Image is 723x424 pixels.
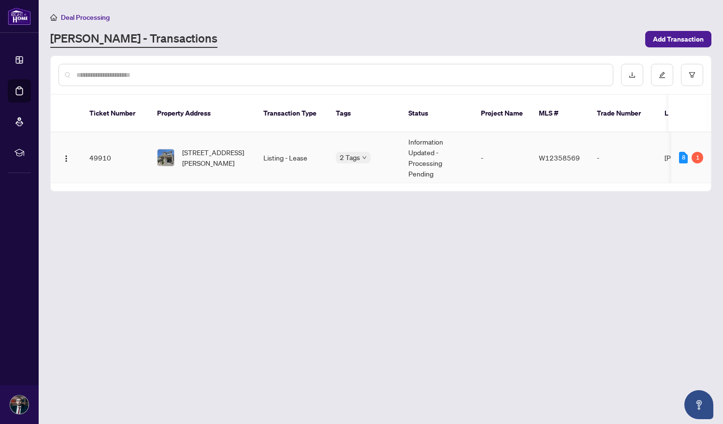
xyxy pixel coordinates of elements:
button: download [621,64,643,86]
button: filter [681,64,703,86]
div: 1 [692,152,703,163]
th: MLS # [531,95,589,132]
button: Add Transaction [645,31,711,47]
img: logo [8,7,31,25]
div: 8 [679,152,688,163]
button: edit [651,64,673,86]
a: [PERSON_NAME] - Transactions [50,30,217,48]
td: - [589,132,657,183]
span: edit [659,72,665,78]
td: - [473,132,531,183]
span: W12358569 [539,153,580,162]
span: filter [689,72,695,78]
button: Open asap [684,390,713,419]
td: 49910 [82,132,149,183]
span: Add Transaction [653,31,704,47]
span: home [50,14,57,21]
th: Tags [328,95,401,132]
th: Transaction Type [256,95,328,132]
th: Trade Number [589,95,657,132]
button: Logo [58,150,74,165]
th: Status [401,95,473,132]
img: Logo [62,155,70,162]
span: Deal Processing [61,13,110,22]
img: Profile Icon [10,395,29,414]
th: Property Address [149,95,256,132]
td: Listing - Lease [256,132,328,183]
img: thumbnail-img [158,149,174,166]
span: [STREET_ADDRESS][PERSON_NAME] [182,147,248,168]
th: Ticket Number [82,95,149,132]
th: Project Name [473,95,531,132]
td: Information Updated - Processing Pending [401,132,473,183]
span: download [629,72,636,78]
